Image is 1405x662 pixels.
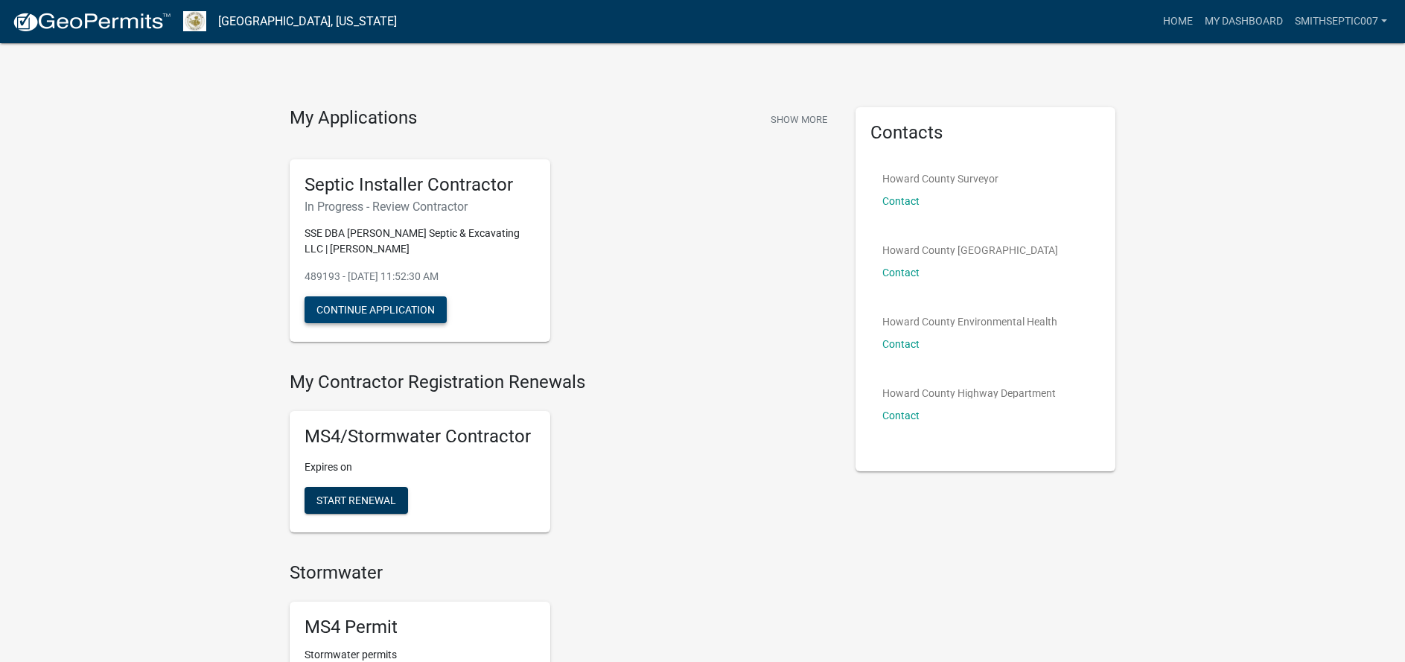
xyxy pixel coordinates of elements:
[305,459,535,475] p: Expires on
[765,107,833,132] button: Show More
[305,269,535,284] p: 489193 - [DATE] 11:52:30 AM
[316,494,396,506] span: Start Renewal
[290,372,833,393] h4: My Contractor Registration Renewals
[882,174,998,184] p: Howard County Surveyor
[305,200,535,214] h6: In Progress - Review Contractor
[882,267,920,279] a: Contact
[305,426,535,448] h5: MS4/Stormwater Contractor
[1289,7,1393,36] a: Smithseptic007
[1157,7,1199,36] a: Home
[870,122,1101,144] h5: Contacts
[882,245,1058,255] p: Howard County [GEOGRAPHIC_DATA]
[290,562,833,584] h4: Stormwater
[290,107,417,130] h4: My Applications
[183,11,206,31] img: Howard County, Indiana
[882,410,920,421] a: Contact
[305,487,408,514] button: Start Renewal
[305,296,447,323] button: Continue Application
[882,388,1056,398] p: Howard County Highway Department
[218,9,397,34] a: [GEOGRAPHIC_DATA], [US_STATE]
[305,174,535,196] h5: Septic Installer Contractor
[882,316,1057,327] p: Howard County Environmental Health
[1199,7,1289,36] a: My Dashboard
[290,372,833,544] wm-registration-list-section: My Contractor Registration Renewals
[305,617,535,638] h5: MS4 Permit
[882,338,920,350] a: Contact
[882,195,920,207] a: Contact
[305,226,535,257] p: SSE DBA [PERSON_NAME] Septic & Excavating LLC | [PERSON_NAME]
